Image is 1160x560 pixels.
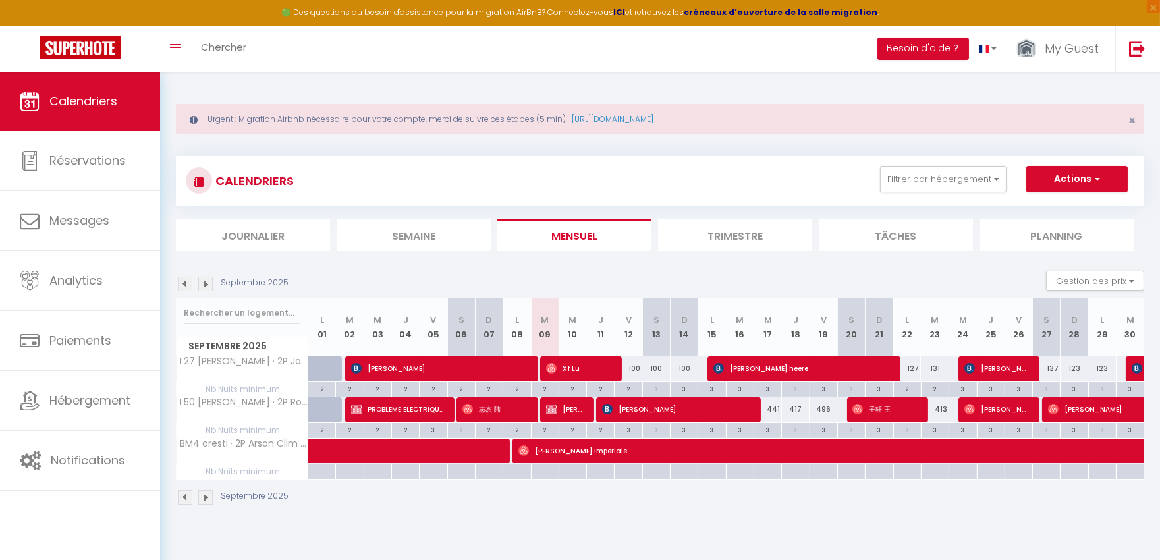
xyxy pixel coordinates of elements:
div: 3 [866,423,893,435]
div: 3 [754,382,781,395]
th: 16 [726,298,754,356]
th: 05 [420,298,447,356]
div: 2 [336,423,363,435]
abbr: V [626,314,632,326]
abbr: D [681,314,688,326]
button: Gestion des prix [1046,271,1144,291]
button: Actions [1026,166,1128,192]
input: Rechercher un logement... [184,301,300,325]
th: 23 [921,298,949,356]
div: 2 [364,382,391,395]
span: [PERSON_NAME] [964,356,1029,381]
span: [PERSON_NAME] heere [713,356,889,381]
li: Planning [980,219,1134,251]
th: 20 [837,298,865,356]
a: ... My Guest [1007,26,1115,72]
div: 2 [476,423,503,435]
div: 3 [866,382,893,395]
div: 2 [532,382,559,395]
abbr: V [821,314,827,326]
span: PROBLEME ELECTRIQUE BLOQUEE EN ATTENTE INTERVENTION [351,397,443,422]
span: 子轩 王 [852,397,917,422]
div: 3 [949,382,976,395]
div: 3 [810,382,837,395]
div: 2 [559,382,586,395]
abbr: J [793,314,798,326]
abbr: L [320,314,324,326]
abbr: M [736,314,744,326]
div: 3 [671,382,698,395]
div: 3 [838,382,865,395]
div: 496 [810,397,837,422]
th: 10 [559,298,586,356]
div: 2 [448,382,475,395]
span: Nb Nuits minimum [177,382,308,397]
a: créneaux d'ouverture de la salle migration [684,7,877,18]
abbr: M [764,314,772,326]
a: [URL][DOMAIN_NAME] [572,113,653,125]
abbr: M [373,314,381,326]
span: Paiements [49,332,111,349]
span: Réservations [49,152,126,169]
div: 3 [448,423,475,435]
div: 2 [922,382,949,395]
span: Nb Nuits minimum [177,423,308,437]
div: 441 [754,397,782,422]
abbr: J [598,314,603,326]
div: 2 [364,423,391,435]
div: 3 [894,423,921,435]
span: Septembre 2025 [177,337,308,356]
p: Septembre 2025 [221,490,289,503]
th: 17 [754,298,782,356]
div: 123 [1061,356,1088,381]
div: 2 [503,423,530,435]
th: 28 [1061,298,1088,356]
span: Chercher [201,40,246,54]
th: 27 [1033,298,1061,356]
span: Nb Nuits minimum [177,464,308,479]
abbr: M [346,314,354,326]
div: 3 [671,423,698,435]
div: 3 [643,382,670,395]
div: 3 [727,423,754,435]
div: 131 [921,356,949,381]
div: 100 [642,356,670,381]
span: [PERSON_NAME] [964,397,1029,422]
th: 21 [866,298,893,356]
span: [PERSON_NAME] [602,397,750,422]
div: 3 [1005,423,1032,435]
div: 3 [698,423,725,435]
th: 08 [503,298,531,356]
div: 3 [727,382,754,395]
div: 2 [476,382,503,395]
button: Close [1128,115,1136,126]
th: 09 [531,298,559,356]
li: Trimestre [658,219,812,251]
span: L27 [PERSON_NAME] · 2P Jasmins Parking AC Vue Mer [179,356,310,366]
abbr: L [905,314,909,326]
div: 3 [1033,423,1060,435]
img: logout [1129,40,1146,57]
div: 2 [503,382,530,395]
abbr: M [541,314,549,326]
div: 3 [1089,382,1116,395]
strong: ICI [613,7,625,18]
h3: CALENDRIERS [212,166,294,196]
abbr: J [403,314,408,326]
span: [PERSON_NAME] Propriétaire [546,397,583,422]
abbr: V [1016,314,1022,326]
th: 04 [391,298,419,356]
div: 3 [810,423,837,435]
th: 11 [587,298,615,356]
li: Mensuel [497,219,651,251]
div: 123 [1088,356,1116,381]
span: My Guest [1045,40,1099,57]
div: 137 [1033,356,1061,381]
div: 2 [308,382,335,395]
th: 22 [893,298,921,356]
div: 100 [671,356,698,381]
span: Calendriers [49,93,117,109]
th: 13 [642,298,670,356]
img: ... [1016,38,1036,61]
